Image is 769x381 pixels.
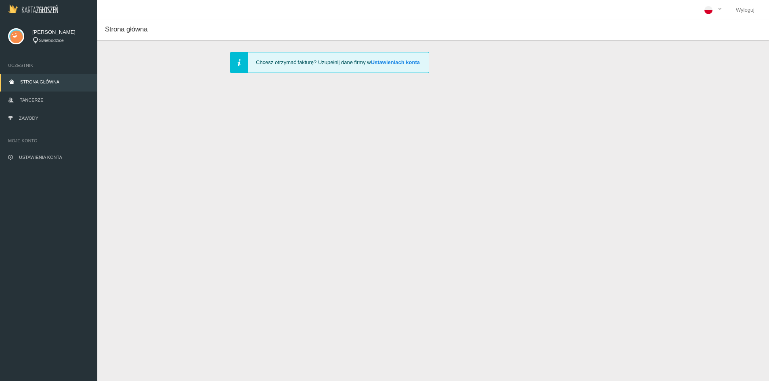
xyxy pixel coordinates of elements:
[20,79,59,84] span: Strona główna
[19,116,38,121] span: Zawody
[8,4,58,13] img: Logo
[230,52,429,73] div: Chcesz otrzymać fakturę? Uzupełnij dane firmy w
[8,61,89,69] span: Uczestnik
[371,59,420,65] a: Ustawieniach konta
[105,25,147,33] span: Strona główna
[19,155,62,160] span: Ustawienia konta
[32,37,89,44] div: Świebodzice
[8,28,24,44] img: svg
[8,137,89,145] span: Moje konto
[20,98,43,102] span: Tancerze
[32,28,89,36] span: [PERSON_NAME]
